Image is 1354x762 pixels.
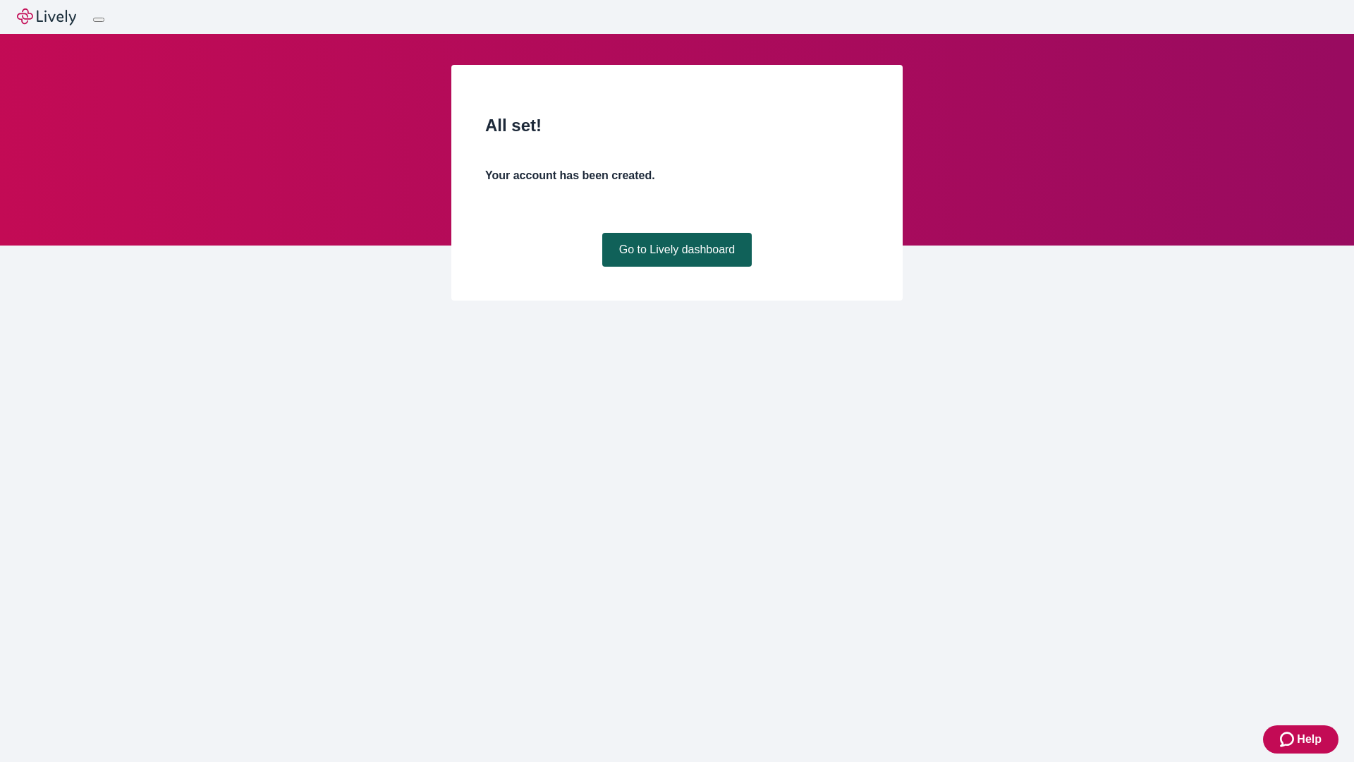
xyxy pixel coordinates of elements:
img: Lively [17,8,76,25]
a: Go to Lively dashboard [602,233,752,267]
h4: Your account has been created. [485,167,869,184]
h2: All set! [485,113,869,138]
span: Help [1297,731,1322,748]
svg: Zendesk support icon [1280,731,1297,748]
button: Log out [93,18,104,22]
button: Zendesk support iconHelp [1263,725,1338,754]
